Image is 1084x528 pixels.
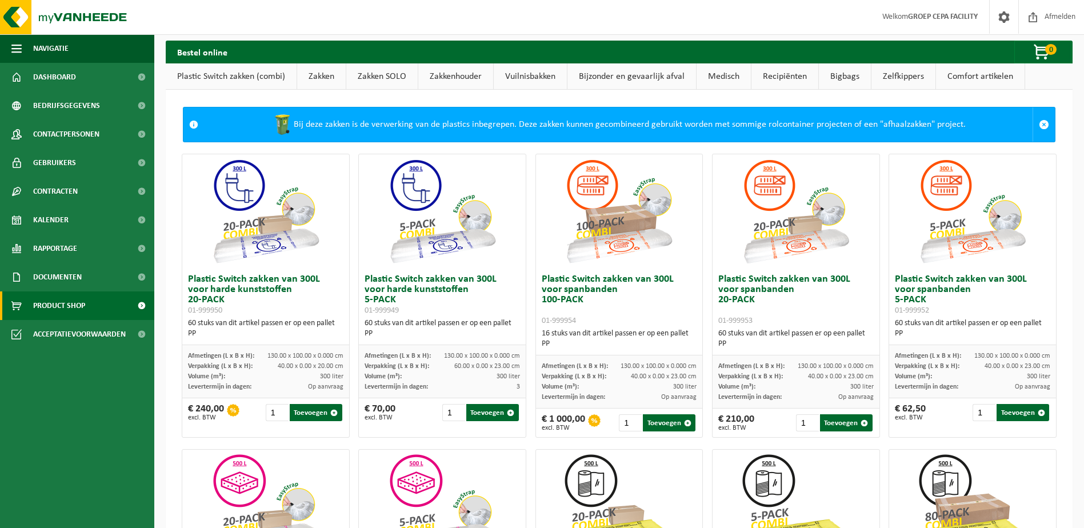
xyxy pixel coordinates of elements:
[542,425,585,431] span: excl. BTW
[895,414,926,421] span: excl. BTW
[33,206,69,234] span: Kalender
[643,414,695,431] button: Toevoegen
[997,404,1049,421] button: Toevoegen
[718,317,753,325] span: 01-999953
[895,373,932,380] span: Volume (m³):
[188,353,254,359] span: Afmetingen (L x B x H):
[188,329,343,339] div: PP
[418,63,493,90] a: Zakkenhouder
[718,329,874,349] div: 60 stuks van dit artikel passen er op een pallet
[936,63,1025,90] a: Comfort artikelen
[739,154,853,269] img: 01-999953
[895,363,959,370] span: Verpakking (L x B x H):
[871,63,935,90] a: Zelfkippers
[365,274,520,315] h3: Plastic Switch zakken van 300L voor harde kunststoffen 5-PACK
[166,63,297,90] a: Plastic Switch zakken (combi)
[365,363,429,370] span: Verpakking (L x B x H):
[718,363,785,370] span: Afmetingen (L x B x H):
[718,339,874,349] div: PP
[567,63,696,90] a: Bijzonder en gevaarlijk afval
[33,320,126,349] span: Acceptatievoorwaarden
[188,383,251,390] span: Levertermijn in dagen:
[188,363,253,370] span: Verpakking (L x B x H):
[166,41,239,63] h2: Bestel online
[796,414,819,431] input: 1
[718,394,782,401] span: Levertermijn in dagen:
[346,63,418,90] a: Zakken SOLO
[188,318,343,339] div: 60 stuks van dit artikel passen er op een pallet
[838,394,874,401] span: Op aanvraag
[718,414,754,431] div: € 210,00
[365,414,395,421] span: excl. BTW
[895,329,1050,339] div: PP
[267,353,343,359] span: 130.00 x 100.00 x 0.000 cm
[466,404,519,421] button: Toevoegen
[33,120,99,149] span: Contactpersonen
[33,34,69,63] span: Navigatie
[33,177,78,206] span: Contracten
[188,404,224,421] div: € 240,00
[619,414,642,431] input: 1
[985,363,1050,370] span: 40.00 x 0.00 x 23.00 cm
[365,318,520,339] div: 60 stuks van dit artikel passen er op een pallet
[209,154,323,269] img: 01-999950
[444,353,520,359] span: 130.00 x 100.00 x 0.000 cm
[542,394,605,401] span: Levertermijn in dagen:
[661,394,697,401] span: Op aanvraag
[442,404,465,421] input: 1
[895,306,929,315] span: 01-999952
[188,306,222,315] span: 01-999950
[385,154,499,269] img: 01-999949
[895,274,1050,315] h3: Plastic Switch zakken van 300L voor spanbanden 5-PACK
[718,425,754,431] span: excl. BTW
[297,63,346,90] a: Zakken
[819,63,871,90] a: Bigbags
[278,363,343,370] span: 40.00 x 0.00 x 20.00 cm
[365,404,395,421] div: € 70,00
[542,373,606,380] span: Verpakking (L x B x H):
[454,363,520,370] span: 60.00 x 0.00 x 23.00 cm
[631,373,697,380] span: 40.00 x 0.00 x 23.00 cm
[718,274,874,326] h3: Plastic Switch zakken van 300L voor spanbanden 20-PACK
[290,404,342,421] button: Toevoegen
[1015,383,1050,390] span: Op aanvraag
[895,318,1050,339] div: 60 stuks van dit artikel passen er op een pallet
[915,154,1030,269] img: 01-999952
[33,263,82,291] span: Documenten
[542,317,576,325] span: 01-999954
[271,113,294,136] img: WB-0240-HPE-GN-50.png
[542,383,579,390] span: Volume (m³):
[365,329,520,339] div: PP
[673,383,697,390] span: 300 liter
[494,63,567,90] a: Vuilnisbakken
[320,373,343,380] span: 300 liter
[204,107,1033,142] div: Bij deze zakken is de verwerking van de plastics inbegrepen. Deze zakken kunnen gecombineerd gebr...
[33,63,76,91] span: Dashboard
[895,404,926,421] div: € 62,50
[542,274,697,326] h3: Plastic Switch zakken van 300L voor spanbanden 100-PACK
[718,373,783,380] span: Verpakking (L x B x H):
[33,149,76,177] span: Gebruikers
[33,91,100,120] span: Bedrijfsgegevens
[974,353,1050,359] span: 130.00 x 100.00 x 0.000 cm
[266,404,289,421] input: 1
[188,414,224,421] span: excl. BTW
[542,339,697,349] div: PP
[33,291,85,320] span: Product Shop
[697,63,751,90] a: Medisch
[497,373,520,380] span: 300 liter
[365,353,431,359] span: Afmetingen (L x B x H):
[542,363,608,370] span: Afmetingen (L x B x H):
[562,154,676,269] img: 01-999954
[308,383,343,390] span: Op aanvraag
[718,383,755,390] span: Volume (m³):
[188,274,343,315] h3: Plastic Switch zakken van 300L voor harde kunststoffen 20-PACK
[365,383,428,390] span: Levertermijn in dagen:
[908,13,978,21] strong: GROEP CEPA FACILITY
[751,63,818,90] a: Recipiënten
[820,414,873,431] button: Toevoegen
[621,363,697,370] span: 130.00 x 100.00 x 0.000 cm
[895,353,961,359] span: Afmetingen (L x B x H):
[973,404,995,421] input: 1
[850,383,874,390] span: 300 liter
